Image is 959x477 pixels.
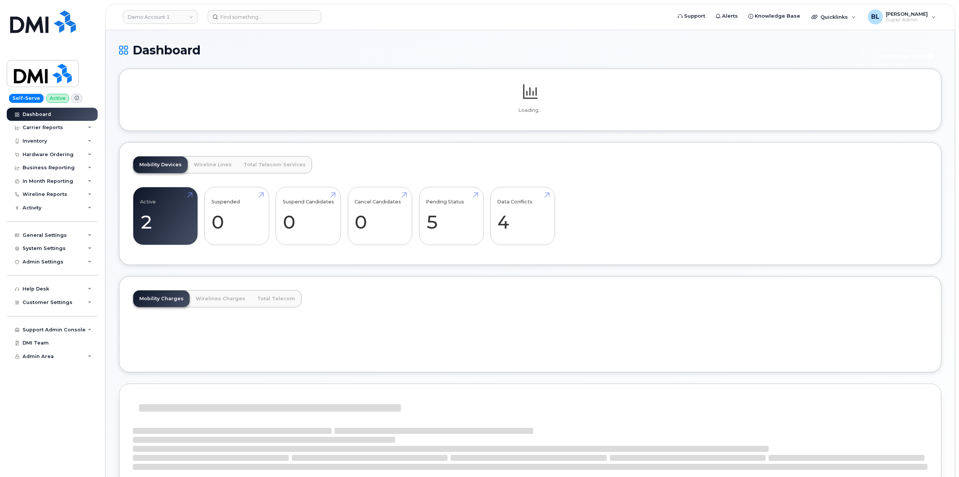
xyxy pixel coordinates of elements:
a: Suspended 0 [211,191,262,241]
p: Loading... [133,107,927,114]
a: Total Telecom Services [238,156,312,173]
a: Cancel Candidates 0 [354,191,405,241]
a: Mobility Charges [133,290,190,307]
button: Customer Card [874,50,941,63]
h1: Dashboard [119,44,870,57]
a: Total Telecom [251,290,301,307]
a: Active 2 [140,191,191,241]
a: Pending Status 5 [426,191,476,241]
a: Suspend Candidates 0 [283,191,334,241]
a: Wireline Lines [188,156,238,173]
a: Data Conflicts 4 [497,191,548,241]
a: Wirelines Charges [190,290,251,307]
a: Mobility Devices [133,156,188,173]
